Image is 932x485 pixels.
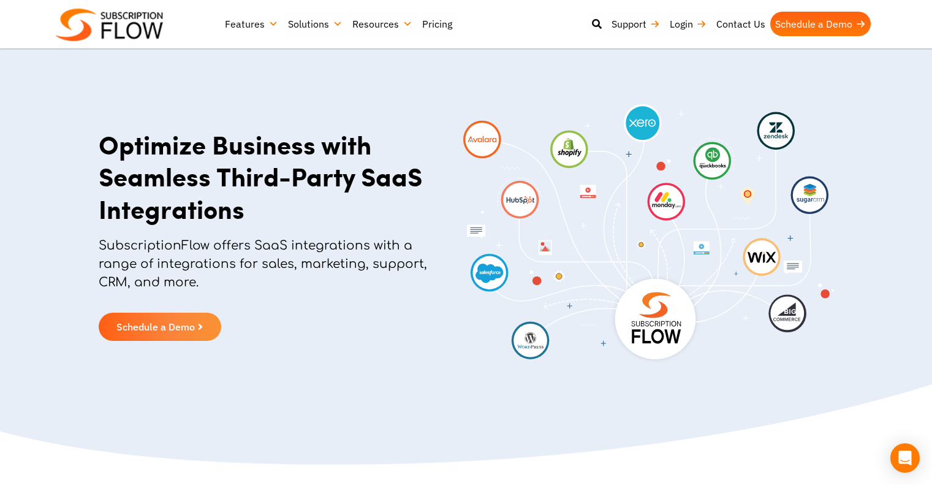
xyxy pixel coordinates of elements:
a: Schedule a Demo [770,12,871,36]
span: Schedule a Demo [116,322,195,332]
h1: Optimize Business with Seamless Third-Party SaaS Integrations [99,128,433,225]
a: Contact Us [711,12,770,36]
a: Solutions [283,12,347,36]
a: Pricing [417,12,457,36]
a: Support [607,12,665,36]
a: Schedule a Demo [99,313,221,341]
a: Features [220,12,283,36]
img: SaaS Integrations [463,104,834,365]
div: Open Intercom Messenger [890,443,920,473]
a: Login [665,12,711,36]
a: Resources [347,12,417,36]
p: SubscriptionFlow offers SaaS integrations with a range of integrations for sales, marketing, supp... [99,237,433,304]
img: Subscriptionflow [56,9,163,41]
